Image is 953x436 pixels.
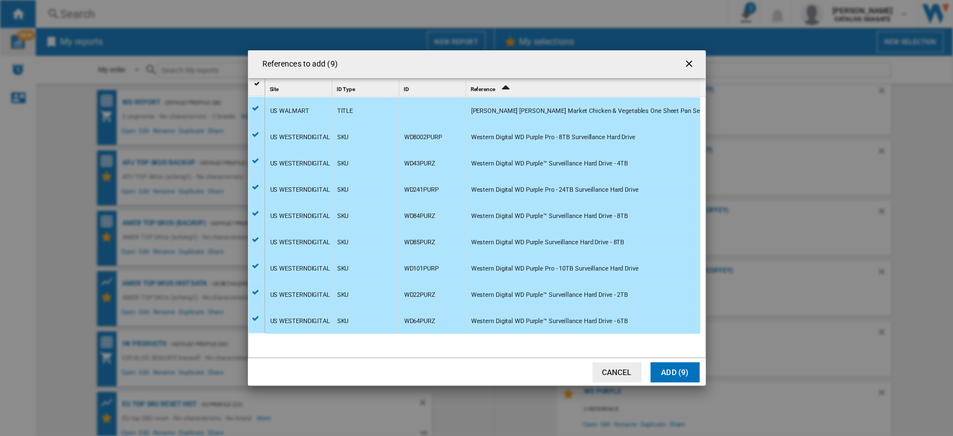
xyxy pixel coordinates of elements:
h4: References to add (9) [257,59,338,70]
span: ID Type [337,86,355,92]
div: US WESTERNDIGITAL [270,230,330,255]
div: SKU [337,203,349,229]
div: US WESTERNDIGITAL [270,177,330,203]
div: US WESTERNDIGITAL [270,125,330,150]
div: Western Digital WD Purple Pro - 24TB Surveillance Hard Drive [471,177,639,203]
md-dialog: References to ... [248,50,706,386]
div: Western Digital WD Purple™ Surveillance Hard Drive - 6TB [471,309,628,334]
div: WD64PURZ [404,309,435,334]
div: US WALMART [270,98,309,124]
span: Site [270,86,279,92]
div: US WESTERNDIGITAL [270,282,330,308]
div: Sort None [401,79,466,96]
button: getI18NText('BUTTONS.CLOSE_DIALOG') [679,53,701,75]
div: WD85PURZ [404,230,435,255]
div: WD8002PURP [404,125,442,150]
div: Western Digital WD Purple™ Surveillance Hard Drive - 2TB [471,282,628,308]
div: WD22PURZ [404,282,435,308]
div: US WESTERNDIGITAL [270,256,330,282]
div: Sort None [267,79,332,96]
div: SKU [337,177,349,203]
div: Western Digital WD Purple™ Surveillance Hard Drive - 8TB [471,203,628,229]
div: Western Digital WD Purple Surveillance Hard Drive - 8TB [471,230,625,255]
div: ID Type Sort None [334,79,399,96]
div: Reference Sort Ascending [468,79,700,96]
div: WD241PURP [404,177,439,203]
span: Sort Ascending [496,86,514,92]
div: WD101PURP [404,256,439,282]
div: SKU [337,282,349,308]
div: US WESTERNDIGITAL [270,203,330,229]
div: ID Sort None [401,79,466,96]
span: ID [404,86,409,92]
div: SKU [337,230,349,255]
ng-md-icon: getI18NText('BUTTONS.CLOSE_DIALOG') [683,58,697,72]
div: SKU [337,256,349,282]
div: Sort None [334,79,399,96]
div: WD84PURZ [404,203,435,229]
button: Add (9) [650,362,700,382]
div: US WESTERNDIGITAL [270,151,330,177]
span: Reference [471,86,495,92]
div: Western Digital WD Purple Pro - 8TB Surveillance Hard Drive [471,125,635,150]
div: [PERSON_NAME] [PERSON_NAME] Market Chicken & Vegetables One Sheet Pan Seasoning Mix, 1.25 oz Packet [471,98,775,124]
div: Sort Ascending [468,79,700,96]
div: Site Sort None [267,79,332,96]
button: Cancel [592,362,641,382]
div: Western Digital WD Purple Pro - 10TB Surveillance Hard Drive [471,256,639,282]
div: WD43PURZ [404,151,435,177]
div: SKU [337,125,349,150]
div: SKU [337,309,349,334]
div: TITLE [337,98,353,124]
div: SKU [337,151,349,177]
div: Western Digital WD Purple™ Surveillance Hard Drive - 4TB [471,151,628,177]
div: US WESTERNDIGITAL [270,309,330,334]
